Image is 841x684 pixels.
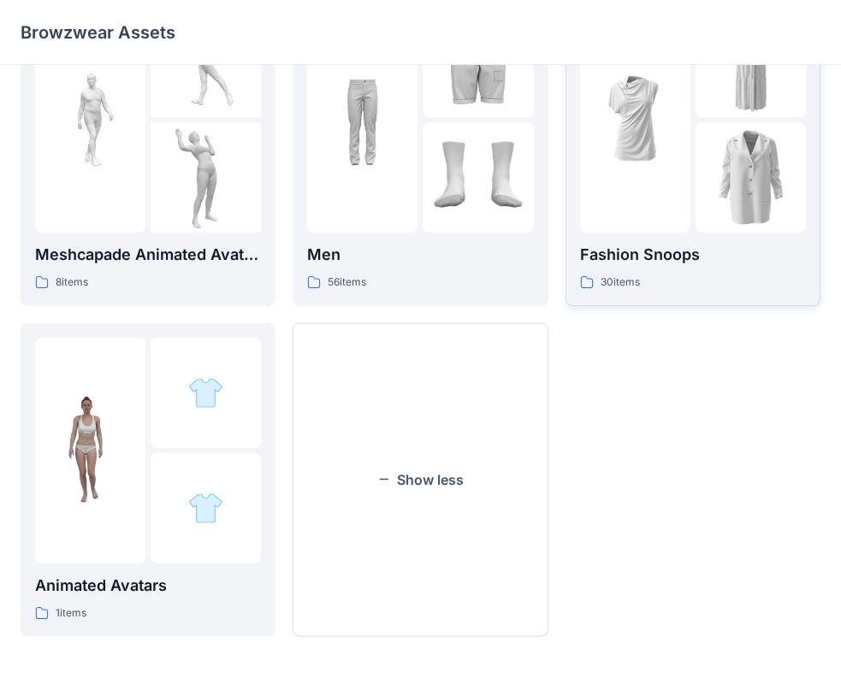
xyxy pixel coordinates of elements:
[21,323,275,637] a: folder 1folder 2folder 3Animated Avatars1items
[423,122,533,233] img: folder 3
[35,395,145,505] img: folder 1
[307,64,418,174] img: folder 1
[696,122,806,233] img: folder 3
[35,574,261,598] p: Animated Avatars
[56,604,86,622] p: 1 items
[293,323,548,637] button: Show less
[188,491,223,526] img: folder 3
[601,274,640,292] p: 30 items
[580,243,806,267] p: Fashion Snoops
[151,122,261,233] img: folder 3
[580,64,690,174] img: folder 1
[35,243,261,267] p: Meshcapade Animated Avatars
[307,243,533,267] p: Men
[328,274,366,292] p: 56 items
[188,375,223,410] img: folder 2
[35,64,145,174] img: folder 1
[21,21,175,44] p: Browzwear Assets
[56,274,88,292] p: 8 items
